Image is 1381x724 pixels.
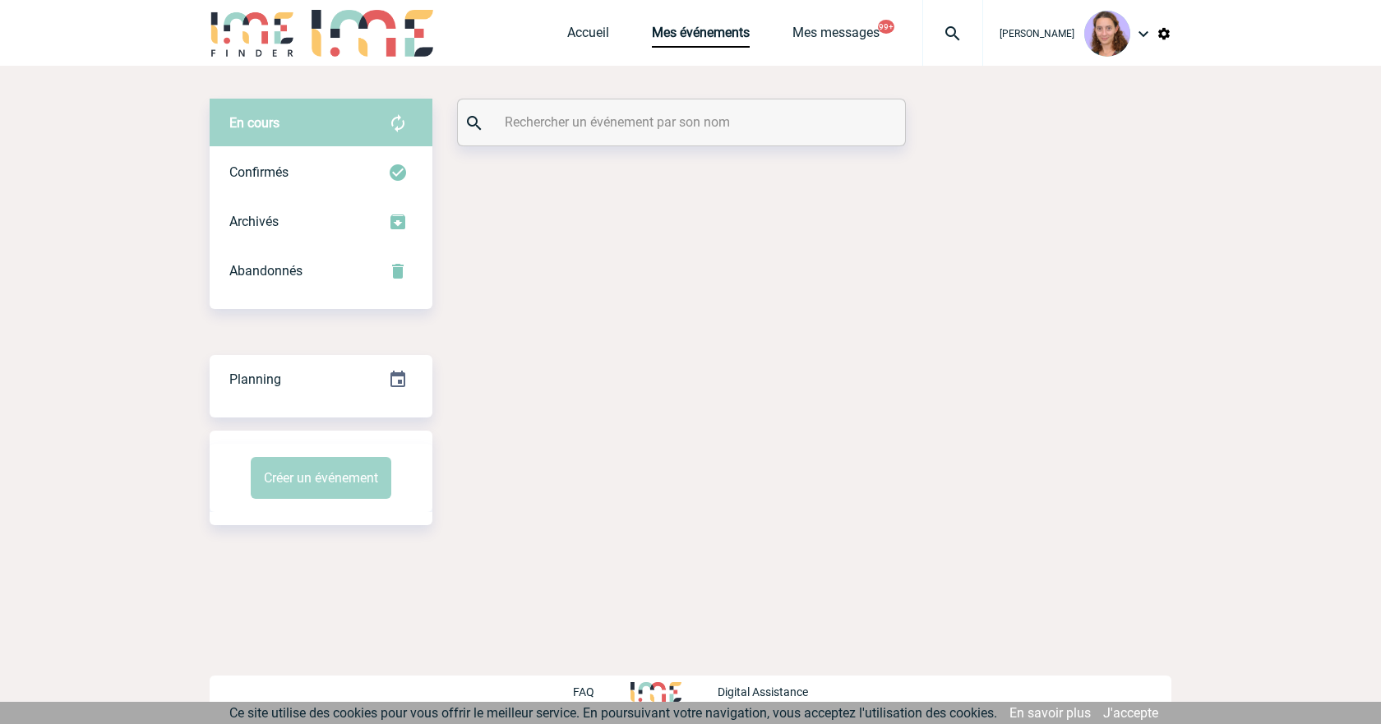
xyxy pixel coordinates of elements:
span: [PERSON_NAME] [1000,28,1074,39]
div: Retrouvez ici tous vos événements annulés [210,247,432,296]
button: 99+ [878,20,894,34]
a: Mes événements [652,25,750,48]
span: Confirmés [229,164,289,180]
img: IME-Finder [210,10,295,57]
span: Archivés [229,214,279,229]
div: Retrouvez ici tous vos événements organisés par date et état d'avancement [210,355,432,404]
div: Retrouvez ici tous vos évènements avant confirmation [210,99,432,148]
img: http://www.idealmeetingsevents.fr/ [630,682,681,702]
span: Ce site utilise des cookies pour vous offrir le meilleur service. En poursuivant votre navigation... [229,705,997,721]
a: Planning [210,354,432,403]
span: Planning [229,371,281,387]
a: J'accepte [1103,705,1158,721]
span: En cours [229,115,279,131]
a: Mes messages [792,25,880,48]
p: FAQ [573,685,594,699]
a: En savoir plus [1009,705,1091,721]
p: Digital Assistance [718,685,808,699]
button: Créer un événement [251,457,391,499]
a: Accueil [567,25,609,48]
span: Abandonnés [229,263,303,279]
div: Retrouvez ici tous les événements que vous avez décidé d'archiver [210,197,432,247]
a: FAQ [573,683,630,699]
input: Rechercher un événement par son nom [501,110,866,134]
img: 101030-1.png [1084,11,1130,57]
